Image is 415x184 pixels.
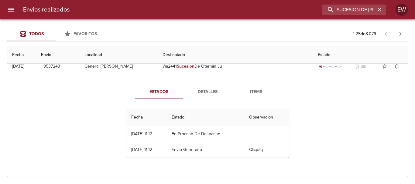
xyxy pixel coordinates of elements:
[43,63,60,70] span: 9537243
[36,46,80,64] th: Envio
[131,131,152,136] div: [DATE] 11:12
[167,109,244,126] th: Estado
[391,60,403,72] button: Activar notificaciones
[235,88,277,96] span: Items
[187,88,228,96] span: Detalles
[244,109,289,126] th: Observacion
[244,142,289,158] td: Clicpaq
[12,64,24,69] div: [DATE]
[379,31,393,37] span: Pagina anterior
[131,147,152,152] div: [DATE] 11:12
[319,65,323,68] span: radio_button_checked
[7,46,36,64] th: Fecha
[80,55,158,77] td: General [PERSON_NAME]
[331,65,335,68] span: radio_button_unchecked
[167,142,244,158] td: Envio Generado
[353,31,376,37] p: 1 - 25 de 8.079
[158,46,313,64] th: Destinatario
[360,63,366,69] span: No tiene pedido asociado
[379,60,391,72] button: Agregar a favoritos
[74,31,97,36] span: Favoritos
[354,63,360,69] span: No tiene documentos adjuntos
[313,46,408,64] th: Estado
[382,63,388,69] span: star_border
[7,27,105,41] div: Tabs Envios
[80,46,158,64] th: Localidad
[4,2,18,17] button: menu
[318,63,342,69] div: Generado
[337,65,341,68] span: radio_button_unchecked
[126,109,289,158] table: Tabla de seguimiento
[322,5,376,15] input: buscar
[325,65,329,68] span: radio_button_unchecked
[126,109,167,126] th: Fecha
[167,126,244,142] td: En Proceso De Despacho
[138,88,180,96] span: Estados
[393,27,408,41] span: Pagina siguiente
[177,64,194,69] em: Sucesion
[135,85,280,99] div: Tabs detalle de guia
[23,5,70,15] h6: Envios realizados
[29,31,44,36] span: Todos
[396,4,408,16] div: EW
[41,61,63,72] button: 9537243
[394,63,400,69] span: notifications_none
[158,55,313,77] td: Wa2441 De Otermin Ju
